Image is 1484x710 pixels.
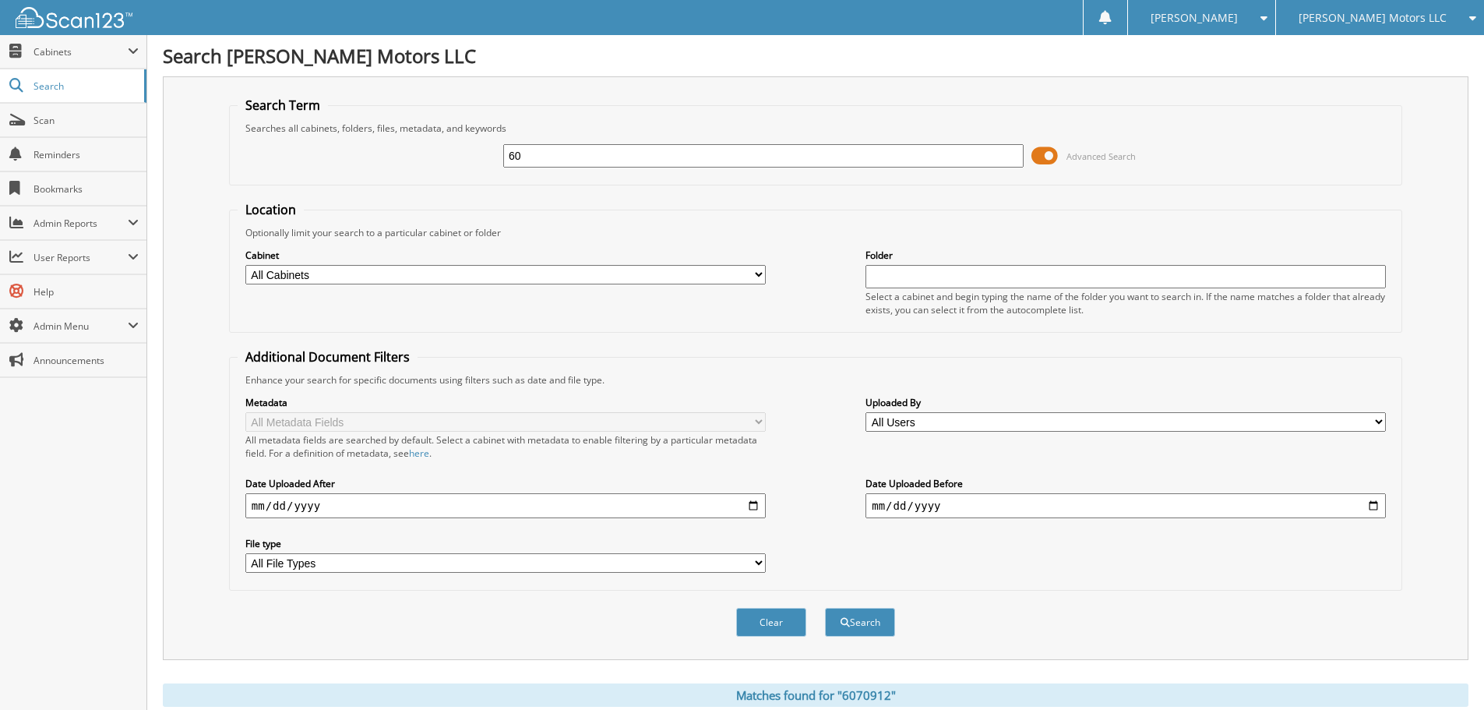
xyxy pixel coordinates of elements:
div: Select a cabinet and begin typing the name of the folder you want to search in. If the name match... [865,290,1386,316]
button: Search [825,608,895,637]
h1: Search [PERSON_NAME] Motors LLC [163,43,1468,69]
label: Metadata [245,396,766,409]
span: Admin Menu [33,320,128,333]
input: start [245,493,766,518]
label: Date Uploaded After [245,477,766,490]
span: Admin Reports [33,217,128,230]
div: Optionally limit your search to a particular cabinet or folder [238,226,1394,239]
div: All metadata fields are searched by default. Select a cabinet with metadata to enable filtering b... [245,433,766,460]
img: scan123-logo-white.svg [16,7,132,28]
label: Uploaded By [865,396,1386,409]
label: Cabinet [245,249,766,262]
button: Clear [736,608,806,637]
label: File type [245,537,766,550]
iframe: Chat Widget [1406,635,1484,710]
span: Search [33,79,136,93]
span: Advanced Search [1066,150,1136,162]
div: Searches all cabinets, folders, files, metadata, and keywords [238,122,1394,135]
span: Cabinets [33,45,128,58]
span: Bookmarks [33,182,139,196]
legend: Additional Document Filters [238,348,418,366]
span: Help [33,285,139,298]
span: [PERSON_NAME] Motors LLC [1299,13,1447,23]
span: User Reports [33,251,128,264]
label: Date Uploaded Before [865,477,1386,490]
span: Scan [33,114,139,127]
span: [PERSON_NAME] [1151,13,1238,23]
label: Folder [865,249,1386,262]
div: Matches found for "6070912" [163,684,1468,707]
legend: Location [238,201,304,218]
a: here [409,447,429,460]
span: Reminders [33,148,139,161]
input: end [865,493,1386,518]
legend: Search Term [238,97,328,114]
span: Announcements [33,354,139,367]
div: Enhance your search for specific documents using filters such as date and file type. [238,373,1394,387]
